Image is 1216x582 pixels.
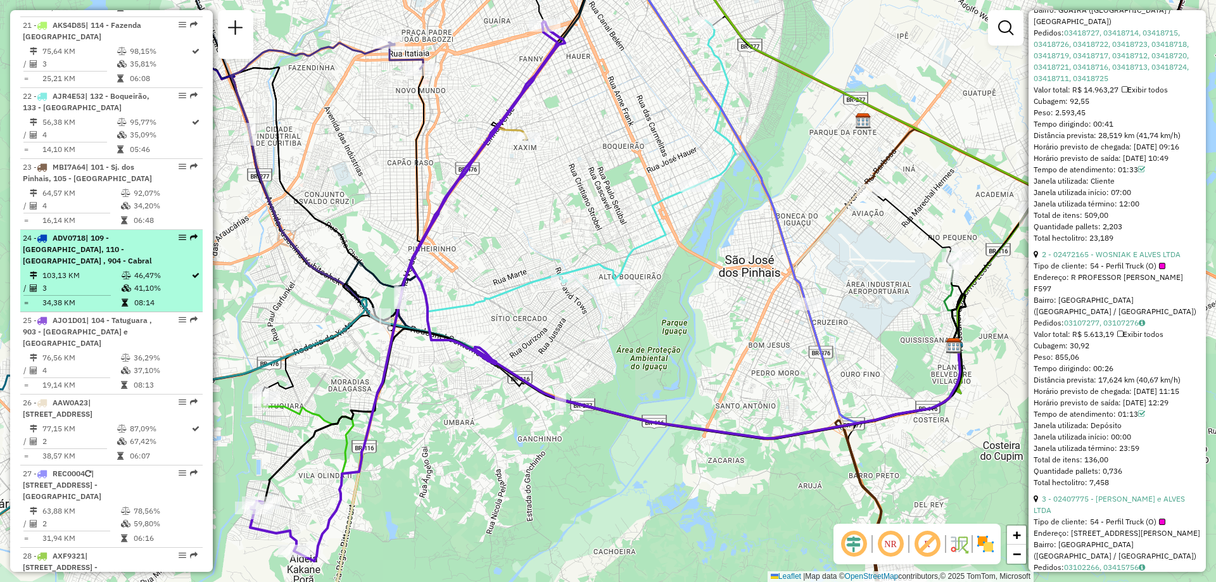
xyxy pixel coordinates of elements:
i: Distância Total [30,507,37,515]
td: 75,64 KM [42,45,117,58]
span: Peso: 2.593,45 [1034,108,1086,117]
span: Cubagem: 92,55 [1034,96,1089,106]
i: Distância Total [30,425,37,433]
td: / [23,517,29,530]
td: 46,47% [134,269,191,282]
span: 22 - [23,91,149,112]
td: 05:46 [129,143,191,156]
a: Com service time [1138,165,1145,174]
em: Opções [179,234,186,241]
span: AAW0A23 [53,398,88,407]
div: Tipo de cliente: [1034,516,1201,528]
i: Distância Total [30,118,37,126]
div: Janela utilizada: Cliente [1034,175,1201,187]
i: % de utilização da cubagem [121,367,130,374]
i: % de utilização da cubagem [117,131,127,139]
td: 16,14 KM [42,214,120,227]
i: Total de Atividades [30,131,37,139]
td: 38,57 KM [42,450,117,462]
i: Total de Atividades [30,60,37,68]
span: Exibir rótulo [912,529,942,559]
i: % de utilização do peso [121,507,130,515]
div: Valor total: R$ 14.963,27 [1034,84,1201,96]
span: Cubagem: 30,92 [1034,341,1089,350]
td: 36,29% [133,351,197,364]
td: 25,21 KM [42,72,117,85]
td: 92,07% [133,187,197,199]
i: Tempo total em rota [121,535,127,542]
i: % de utilização do peso [122,272,131,279]
a: Nova sessão e pesquisa [223,15,248,44]
div: Tempo de atendimento: 01:33 [1034,164,1201,175]
i: % de utilização da cubagem [117,438,127,445]
div: Map data © contributors,© 2025 TomTom, Microsoft [768,571,1034,582]
i: % de utilização do peso [121,189,130,197]
em: Opções [179,552,186,559]
td: 4 [42,364,120,377]
td: 08:13 [133,379,197,391]
span: 25 - [23,315,152,348]
span: − [1013,546,1021,562]
td: / [23,129,29,141]
div: Janela utilizada término: 12:00 [1034,198,1201,210]
td: 98,15% [129,45,191,58]
a: Exibir filtros [993,15,1018,41]
em: Opções [179,21,186,28]
span: 21 - [23,20,141,41]
i: % de utilização da cubagem [117,60,127,68]
span: Exibir todos [1122,85,1168,94]
span: | 101 - Sj. dos Pinhais, 105 - [GEOGRAPHIC_DATA] [23,162,152,183]
em: Rota exportada [190,552,198,559]
i: Tempo total em rota [117,146,123,153]
td: 14,10 KM [42,143,117,156]
td: 06:07 [129,450,191,462]
em: Rota exportada [190,234,198,241]
td: 78,56% [133,505,197,517]
i: Rota otimizada [192,425,199,433]
div: Quantidade pallets: 0,736 [1034,465,1201,477]
em: Opções [179,398,186,406]
i: Total de Atividades [30,520,37,528]
span: 23 - [23,162,152,183]
span: | 104 - Tatuguara , 903 - [GEOGRAPHIC_DATA] e [GEOGRAPHIC_DATA] [23,315,152,348]
a: 03107277, 03107276 [1064,318,1145,327]
i: Observações [1139,564,1145,571]
div: Endereço: [STREET_ADDRESS][PERSON_NAME] [1034,528,1201,539]
div: Valor total: R$ 5.613,19 [1034,329,1201,340]
td: 103,13 KM [42,269,121,282]
em: Rota exportada [190,92,198,99]
a: 03418727, 03418714, 03418715, 03418726, 03418722, 03418723, 03418718, 03418719, 03418717, 0341871... [1034,28,1189,83]
i: Total de Atividades [30,367,37,374]
i: Distância Total [30,47,37,55]
i: Observações [1139,319,1145,327]
div: Distância prevista: 17,624 km (40,67 km/h) [1034,374,1201,386]
span: Ocultar NR [875,529,906,559]
td: 08:14 [134,296,191,309]
div: Tempo dirigindo: 00:41 [1034,118,1201,130]
div: Horário previsto de chegada: [DATE] 11:15 [1034,386,1201,397]
span: | [803,572,805,581]
td: 2 [42,435,117,448]
td: 95,77% [129,116,191,129]
em: Opções [179,163,186,170]
span: 54 - Perfil Truck (O) [1090,516,1165,528]
i: % de utilização da cubagem [121,520,130,528]
i: Tempo total em rota [117,452,123,460]
span: AKS4D85 [53,20,85,30]
em: Opções [179,469,186,477]
div: Janela utilizada: Depósito [1034,420,1201,431]
td: / [23,435,29,448]
a: 03102266, 03415756 [1064,562,1145,572]
td: = [23,532,29,545]
em: Rota exportada [190,316,198,324]
div: Janela utilizada início: 07:00 [1034,187,1201,198]
td: 3 [42,282,121,294]
td: 41,10% [134,282,191,294]
div: Janela utilizada término: 23:59 [1034,443,1201,454]
i: Tempo total em rota [121,217,127,224]
span: | [STREET_ADDRESS] - [GEOGRAPHIC_DATA] [23,469,101,501]
i: Distância Total [30,354,37,362]
td: 19,14 KM [42,379,120,391]
em: Rota exportada [190,21,198,28]
em: Rota exportada [190,398,198,406]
